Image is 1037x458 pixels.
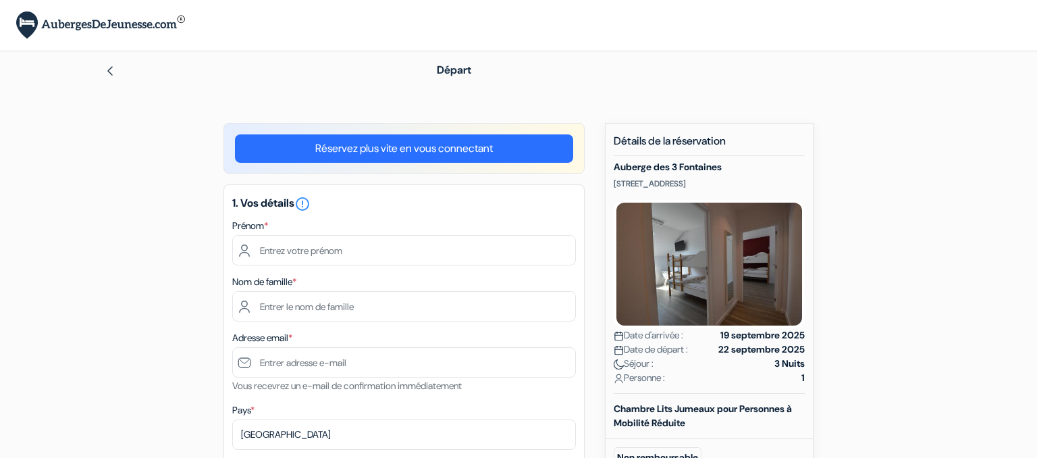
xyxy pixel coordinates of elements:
[232,380,462,392] small: Vous recevrez un e-mail de confirmation immédiatement
[614,134,805,156] h5: Détails de la réservation
[232,347,576,378] input: Entrer adresse e-mail
[232,196,576,212] h5: 1. Vos détails
[774,357,805,371] strong: 3 Nuits
[232,219,268,233] label: Prénom
[614,371,665,385] span: Personne :
[437,63,471,77] span: Départ
[232,275,296,289] label: Nom de famille
[232,331,292,345] label: Adresse email
[614,374,624,384] img: user_icon.svg
[235,134,573,163] a: Réservez plus vite en vous connectant
[294,196,311,210] a: error_outline
[614,357,654,371] span: Séjour :
[16,11,185,39] img: AubergesDeJeunesse.com
[232,291,576,322] input: Entrer le nom de famille
[614,328,683,342] span: Date d'arrivée :
[105,66,115,76] img: left_arrow.svg
[232,403,255,417] label: Pays
[718,342,805,357] strong: 22 septembre 2025
[294,196,311,212] i: error_outline
[801,371,805,385] strong: 1
[614,342,688,357] span: Date de départ :
[614,359,624,370] img: moon.svg
[614,331,624,341] img: calendar.svg
[232,235,576,265] input: Entrez votre prénom
[614,345,624,355] img: calendar.svg
[614,161,805,173] h5: Auberge des 3 Fontaines
[614,178,805,189] p: [STREET_ADDRESS]
[720,328,805,342] strong: 19 septembre 2025
[614,403,792,429] b: Chambre Lits Jumeaux pour Personnes à Mobilité Réduite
